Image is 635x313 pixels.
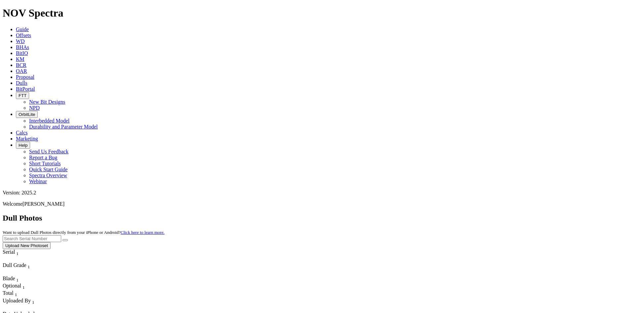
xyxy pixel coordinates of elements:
[3,290,14,296] span: Total
[3,7,632,19] h1: NOV Spectra
[29,118,69,124] a: Interbedded Model
[22,201,64,207] span: [PERSON_NAME]
[16,136,38,141] a: Marketing
[3,298,65,305] div: Uploaded By Sort None
[16,68,27,74] a: OAR
[3,283,21,288] span: Optional
[16,32,31,38] a: Offsets
[3,270,49,276] div: Column Menu
[3,298,31,303] span: Uploaded By
[3,190,632,196] div: Version: 2025.2
[3,249,31,262] div: Sort None
[16,50,28,56] a: BitIQ
[29,155,57,160] a: Report a Bug
[16,130,28,135] a: Calcs
[3,283,26,290] div: Optional Sort None
[32,298,34,303] span: Sort None
[16,251,19,256] sub: 1
[3,298,65,311] div: Sort None
[16,276,19,281] span: Sort None
[29,149,68,154] a: Send Us Feedback
[3,290,26,297] div: Sort None
[29,105,40,111] a: NPD
[3,262,26,268] span: Dull Grade
[19,112,35,117] span: OrbitLite
[3,262,49,276] div: Sort None
[16,38,25,44] a: WD
[29,179,47,184] a: Webinar
[3,262,49,270] div: Dull Grade Sort None
[3,201,632,207] p: Welcome
[16,44,29,50] a: BHAs
[16,62,26,68] a: BCR
[28,262,30,268] span: Sort None
[16,92,29,99] button: FTT
[3,256,31,262] div: Column Menu
[3,242,51,249] button: Upload New Photoset
[29,99,65,105] a: New Bit Designs
[22,283,25,288] span: Sort None
[16,142,30,149] button: Help
[19,143,27,148] span: Help
[16,278,19,283] sub: 1
[16,111,38,118] button: OrbitLite
[3,230,164,235] small: Want to upload Dull Photos directly from your iPhone or Android?
[16,74,34,80] a: Proposal
[29,173,67,178] a: Spectra Overview
[15,290,17,296] span: Sort None
[16,26,29,32] a: Guide
[121,230,165,235] a: Click here to learn more.
[32,300,34,305] sub: 1
[16,80,27,86] a: Dulls
[3,283,26,290] div: Sort None
[3,214,632,223] h2: Dull Photos
[3,305,65,311] div: Column Menu
[3,290,26,297] div: Total Sort None
[29,161,61,166] a: Short Tutorials
[29,167,67,172] a: Quick Start Guide
[3,249,31,256] div: Serial Sort None
[15,292,17,297] sub: 1
[3,276,26,283] div: Blade Sort None
[29,124,98,130] a: Durability and Parameter Model
[22,285,25,290] sub: 1
[3,249,15,255] span: Serial
[16,86,35,92] a: BitPortal
[3,276,15,281] span: Blade
[3,235,61,242] input: Search Serial Number
[28,264,30,269] sub: 1
[19,93,26,98] span: FTT
[16,249,19,255] span: Sort None
[3,276,26,283] div: Sort None
[16,56,24,62] a: KM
